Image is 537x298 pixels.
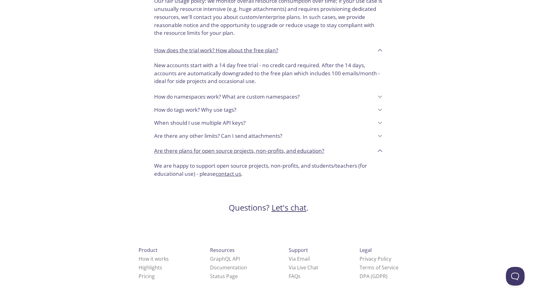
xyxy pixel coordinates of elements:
iframe: Help Scout Beacon - Open [506,267,525,286]
a: contact us [216,170,241,177]
a: Terms of Service [360,264,398,271]
p: New accounts start with a 14 day free trial - no credit card required. After the 14 days, account... [154,61,383,85]
span: Resources [210,247,235,254]
div: How do namespaces work? What are custom namespaces? [149,90,388,103]
div: How does the trial work? How about the free plan? [149,42,388,59]
span: Support [289,247,308,254]
span: Product [139,247,158,254]
a: Status Page [210,273,238,280]
a: FAQ [289,273,301,280]
span: Legal [360,247,372,254]
p: When should I use multiple API keys? [154,119,246,127]
a: Pricing [139,273,155,280]
div: When should I use multiple API keys? [149,116,388,129]
p: How do tags work? Why use tags? [154,106,236,114]
a: Documentation [210,264,247,271]
p: How do namespaces work? What are custom namespaces? [154,93,300,101]
a: Privacy Policy [360,255,391,262]
a: GraphQL API [210,255,240,262]
p: We are happy to support open source projects, non-profits, and students/teachers (for educational... [154,162,383,178]
a: Let's chat [272,202,306,213]
a: DPA (GDPR) [360,273,388,280]
div: Are there any other limits? Can I send attachments? [149,129,388,142]
span: s [298,273,301,280]
a: Via Email [289,255,310,262]
p: How does the trial work? How about the free plan? [154,46,278,54]
p: Are there plans for open source projects, non-profits, and education? [154,147,324,155]
div: How does the trial work? How about the free plan? [149,59,388,90]
p: Are there any other limits? Can I send attachments? [154,132,282,140]
div: Are there plans for open source projects, non-profits, and education? [149,159,388,183]
a: Highlights [139,264,162,271]
h3: Questions? . [229,203,309,213]
a: How it works [139,255,169,262]
div: Are there plans for open source projects, non-profits, and education? [149,142,388,159]
div: How do tags work? Why use tags? [149,103,388,116]
a: Via Live Chat [289,264,318,271]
